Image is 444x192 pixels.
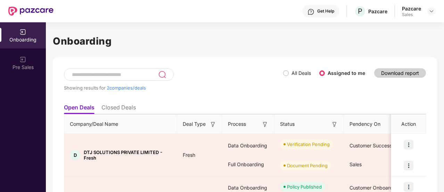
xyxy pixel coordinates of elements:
div: Data Onboarding [222,136,274,155]
img: svg+xml;base64,PHN2ZyB3aWR0aD0iMTYiIGhlaWdodD0iMTYiIHZpZXdCb3g9IjAgMCAxNiAxNiIgZmlsbD0ibm9uZSIgeG... [209,121,216,128]
span: P [358,7,362,15]
span: 2 companies/deals [107,85,146,91]
span: Deal Type [183,120,206,128]
img: New Pazcare Logo [8,7,54,16]
img: svg+xml;base64,PHN2ZyBpZD0iRHJvcGRvd24tMzJ4MzIiIHhtbG5zPSJodHRwOi8vd3d3LnczLm9yZy8yMDAwL3N2ZyIgd2... [429,8,434,14]
div: Get Help [317,8,334,14]
span: Customer Onboarding [350,185,400,191]
img: icon [404,140,413,149]
span: Process [228,120,246,128]
div: D [70,150,80,160]
div: Sales [402,12,421,17]
div: Document Pending [287,162,328,169]
th: Company/Deal Name [64,115,177,134]
div: Pazcare [402,5,421,12]
img: svg+xml;base64,PHN2ZyBpZD0iSGVscC0zMngzMiIgeG1sbnM9Imh0dHA6Ly93d3cudzMub3JnLzIwMDAvc3ZnIiB3aWR0aD... [307,8,314,15]
span: DTJ SOLUTIONS PRIVATE LIMITED - Fresh [84,149,172,161]
img: svg+xml;base64,PHN2ZyB3aWR0aD0iMjAiIGhlaWdodD0iMjAiIHZpZXdCb3g9IjAgMCAyMCAyMCIgZmlsbD0ibm9uZSIgeG... [19,29,26,36]
span: Status [280,120,295,128]
img: svg+xml;base64,PHN2ZyB3aWR0aD0iMTYiIGhlaWdodD0iMTYiIHZpZXdCb3g9IjAgMCAxNiAxNiIgZmlsbD0ibm9uZSIgeG... [262,121,269,128]
label: All Deals [291,70,311,76]
div: Verification Pending [287,141,330,148]
img: icon [404,161,413,170]
div: Full Onboarding [222,155,274,174]
img: svg+xml;base64,PHN2ZyB3aWR0aD0iMjAiIGhlaWdodD0iMjAiIHZpZXdCb3g9IjAgMCAyMCAyMCIgZmlsbD0ibm9uZSIgeG... [19,56,26,63]
img: icon [404,182,413,192]
span: Fresh [177,152,201,158]
div: Showing results for [64,85,283,91]
span: Sales [350,161,362,167]
span: Pendency On [350,120,380,128]
label: Assigned to me [328,70,365,76]
li: Open Deals [64,104,94,114]
h1: Onboarding [53,33,437,49]
li: Closed Deals [101,104,136,114]
div: Policy Published [287,183,322,190]
div: Pazcare [368,8,387,15]
img: svg+xml;base64,PHN2ZyB3aWR0aD0iMjQiIGhlaWdodD0iMjUiIHZpZXdCb3g9IjAgMCAyNCAyNSIgZmlsbD0ibm9uZSIgeG... [158,70,166,79]
button: Download report [374,68,426,78]
span: Customer Success [350,143,392,148]
img: svg+xml;base64,PHN2ZyB3aWR0aD0iMTYiIGhlaWdodD0iMTYiIHZpZXdCb3g9IjAgMCAxNiAxNiIgZmlsbD0ibm9uZSIgeG... [331,121,338,128]
th: Action [391,115,426,134]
